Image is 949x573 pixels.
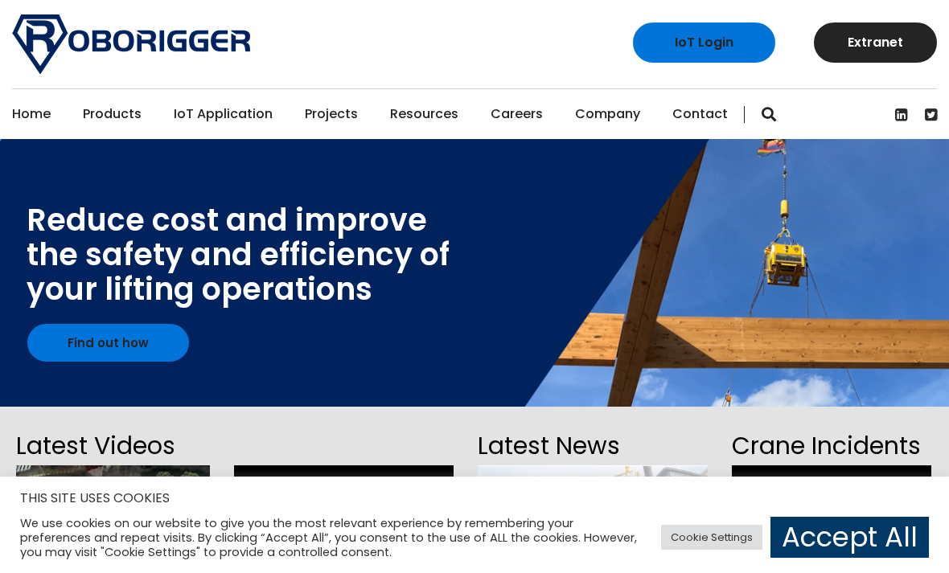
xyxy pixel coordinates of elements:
[174,89,273,139] a: IoT Application
[672,89,728,139] a: Contact
[20,516,645,559] div: We use cookies on our website to give you the most relevant experience by remembering your prefer...
[12,14,250,74] img: Roborigger
[305,89,358,139] a: Projects
[732,427,931,465] h2: Crane Incidents
[770,517,929,558] a: Accept All
[12,89,51,139] a: Home
[16,427,210,465] h2: Latest Videos
[661,525,762,550] a: Cookie Settings
[575,89,640,139] a: Company
[20,488,929,509] h5: THIS SITE USES COOKIES
[27,203,450,306] div: Reduce cost and improve the safety and efficiency of your lifting operations
[83,89,142,139] a: Products
[390,89,458,139] a: Resources
[478,427,708,465] h2: Latest News
[814,23,937,63] a: Extranet
[27,324,189,362] a: Find out how
[633,23,775,63] a: IoT Login
[491,89,543,139] a: Careers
